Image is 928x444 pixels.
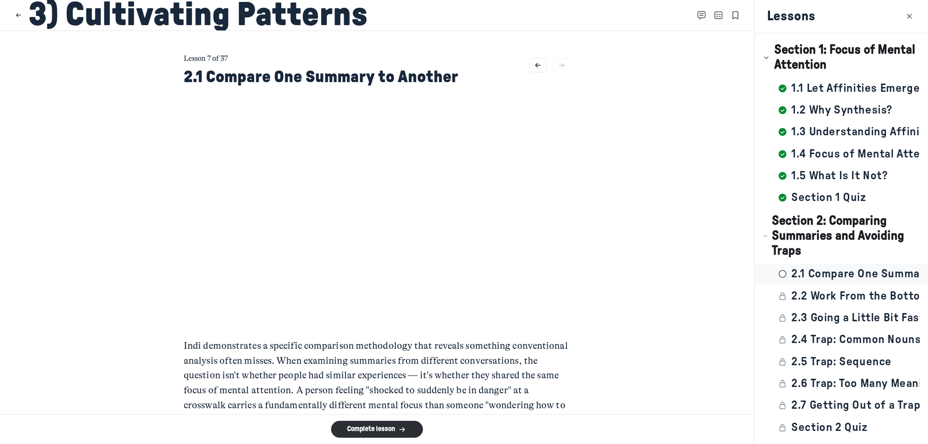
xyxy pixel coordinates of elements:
[184,67,458,87] h2: 2.1 Compare One Summary to Another
[791,289,920,303] h5: 2.2 Work From the Bottom Up
[729,9,741,22] button: Bookmarks
[791,169,888,183] h5: 1.5 What Is It Not?
[754,329,928,350] a: 2.4 Trap: Common Nouns
[696,9,708,22] button: Close Comments
[754,208,928,264] button: Section 2: Comparing Summaries and Avoiding Traps
[754,100,928,120] a: 1.2 Why Synthesis?
[767,8,815,24] h3: Lessons
[774,43,920,72] h4: Section 1: Focus of Mental Attention
[772,214,919,258] h4: Section 2: Comparing Summaries and Avoiding Traps
[754,351,928,372] a: 2.5 Trap: Sequence
[791,190,866,205] h5: Section 1 Quiz
[754,37,928,78] button: Section 1: Focus of Mental Attention
[791,376,920,391] h5: 2.6 Trap: Too Many Meanings
[712,9,725,22] button: Open Table of contents
[791,81,920,96] h5: 1.1 Let Affinities Emerge (Where We Want to End Up)
[754,187,928,208] a: Section 1 Quiz
[791,311,920,325] h5: 2.3 Going a Little Bit Faster
[791,147,920,161] h5: 1.4 Focus of Mental Attention
[754,122,928,143] a: 1.3 Understanding Affinities: Finding Patterns in Human Experience
[184,339,570,443] p: Indi demonstrates a specific comparison methodology that reveals something conventional analysis ...
[13,9,25,22] button: Close
[331,421,423,438] button: Complete lesson
[791,103,892,117] h5: 1.2 Why Synthesis?
[184,54,228,63] span: Lesson 7 of 37
[791,125,920,139] h5: 1.3 Understanding Affinities: Finding Patterns in Human Experience
[791,398,920,413] h5: 2.7 Getting Out of a Trap
[754,417,928,438] a: Section 2 Quiz
[754,264,928,285] a: 2.1 Compare One Summary to Another
[754,286,928,306] a: 2.2 Work From the Bottom Up
[903,10,915,23] button: Close
[754,307,928,328] a: 2.3 Going a Little Bit Faster
[754,395,928,416] a: 2.7 Getting Out of a Trap
[754,165,928,186] a: 1.5 What Is It Not?
[791,355,892,369] h5: 2.5 Trap: Sequence
[791,420,867,435] h5: Section 2 Quiz
[529,58,547,72] button: Go to previous lesson
[754,143,928,164] a: 1.4 Focus of Mental Attention
[754,373,928,394] a: 2.6 Trap: Too Many Meanings
[791,332,920,347] h5: 2.4 Trap: Common Nouns
[754,78,928,99] a: 1.1 Let Affinities Emerge (Where We Want to End Up)
[791,267,920,281] h5: 2.1 Compare One Summary to Another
